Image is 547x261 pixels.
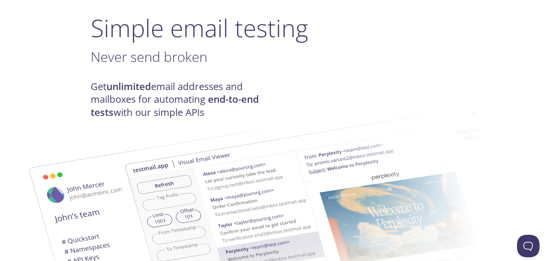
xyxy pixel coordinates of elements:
h1: Simple email testing [91,13,456,42]
span: Never send broken [91,47,207,66]
iframe: Help Scout Beacon - Open [517,235,540,257]
strong: end-to-end tests [91,93,259,118]
h4: Get email addresses and mailboxes for automating with our simple APIs [91,80,273,119]
strong: unlimited [106,80,151,93]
